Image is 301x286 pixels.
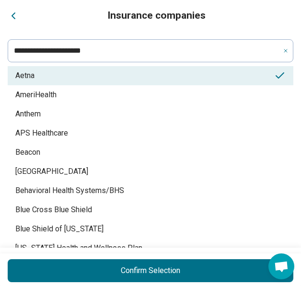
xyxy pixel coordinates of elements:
[8,10,19,22] button: Close
[8,104,293,124] li: Anthem
[8,143,293,162] li: Beacon
[8,162,293,181] li: [GEOGRAPHIC_DATA]
[8,219,293,239] li: Blue Shield of [US_STATE]
[8,181,293,200] li: Behavioral Health Systems/BHS
[19,8,293,24] h2: Insurance companies
[8,259,293,282] button: Confirm Selection
[8,85,293,104] li: AmeriHealth
[8,124,293,143] li: APS Healthcare
[8,66,293,85] li: Aetna
[8,200,293,219] li: Blue Cross Blue Shield
[8,239,293,258] li: [US_STATE] Health and Wellness Plan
